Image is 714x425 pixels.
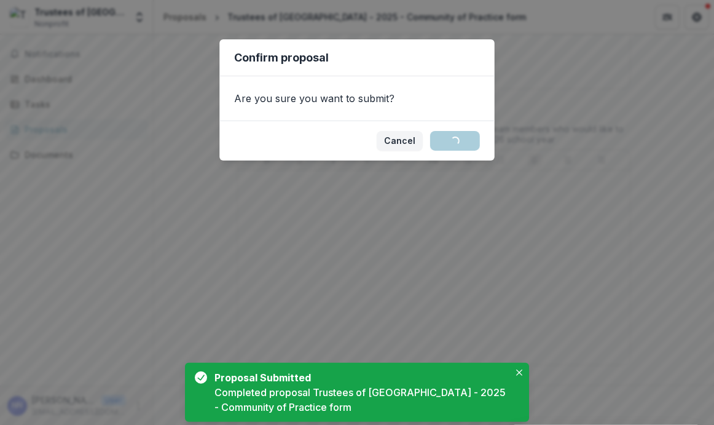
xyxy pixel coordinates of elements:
header: Confirm proposal [219,39,495,76]
button: Close [512,365,527,380]
div: Proposal Submitted [214,370,504,385]
div: Are you sure you want to submit? [219,76,495,121]
button: Cancel [377,131,423,151]
div: Completed proposal Trustees of [GEOGRAPHIC_DATA] - 2025 - Community of Practice form [214,385,509,415]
